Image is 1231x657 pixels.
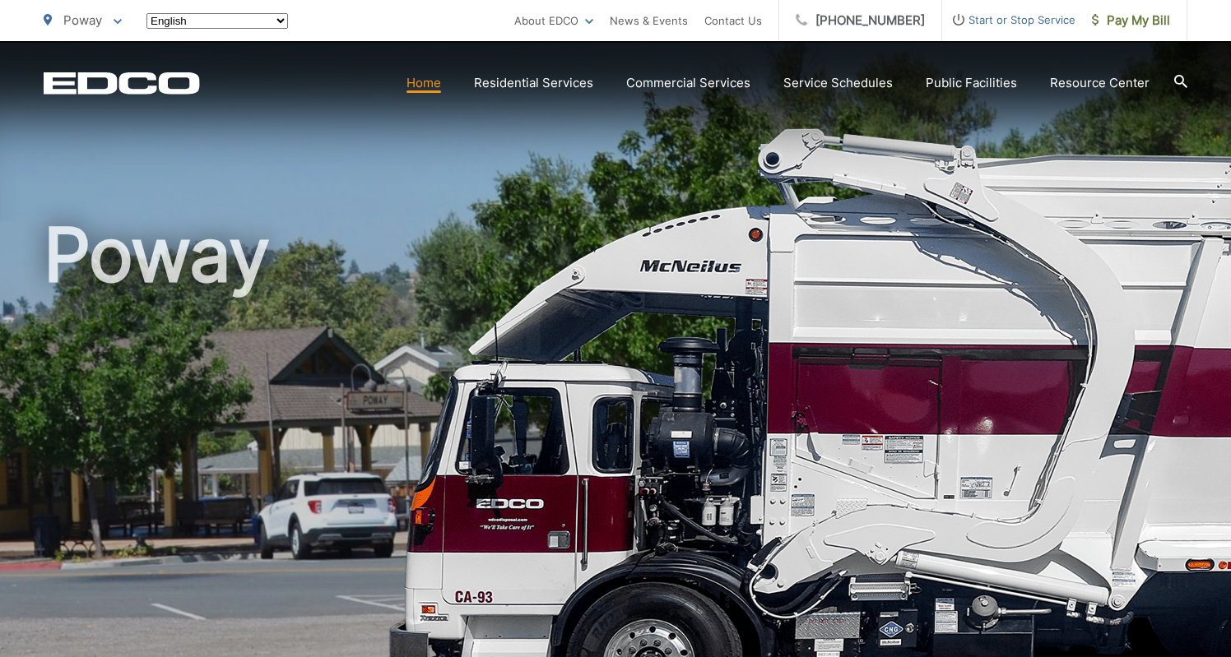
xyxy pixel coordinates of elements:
[1092,11,1170,30] span: Pay My Bill
[1050,73,1150,93] a: Resource Center
[626,73,750,93] a: Commercial Services
[514,11,593,30] a: About EDCO
[783,73,893,93] a: Service Schedules
[44,72,200,95] a: EDCD logo. Return to the homepage.
[146,13,288,29] select: Select a language
[63,12,102,28] span: Poway
[474,73,593,93] a: Residential Services
[406,73,441,93] a: Home
[610,11,688,30] a: News & Events
[926,73,1017,93] a: Public Facilities
[704,11,762,30] a: Contact Us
